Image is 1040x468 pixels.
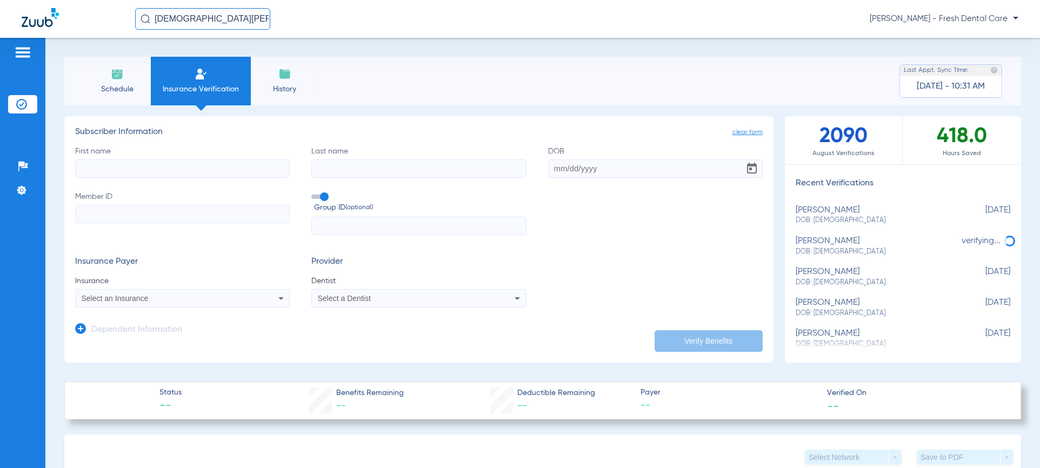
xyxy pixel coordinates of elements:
h3: Dependent Information [91,325,182,336]
h3: Insurance Payer [75,257,290,268]
span: -- [517,401,527,411]
span: Select a Dentist [318,294,371,303]
span: Payer [641,387,817,398]
img: hamburger-icon [14,46,31,59]
div: [PERSON_NAME] [796,205,956,225]
span: Insurance [75,276,290,286]
span: Last Appt. Sync Time: [904,65,969,76]
img: Search Icon [141,14,150,24]
small: (optional) [345,202,373,213]
h3: Provider [311,257,526,268]
span: DOB: [DEMOGRAPHIC_DATA] [796,309,956,318]
span: Benefits Remaining [336,387,404,399]
label: DOB [548,146,763,178]
div: 418.0 [903,116,1021,164]
label: First name [75,146,290,178]
span: Verified On [827,387,1004,399]
span: -- [159,399,182,414]
span: -- [641,399,817,412]
button: Verify Benefits [655,330,763,352]
label: Last name [311,146,526,178]
span: DOB: [DEMOGRAPHIC_DATA] [796,216,956,225]
span: [DATE] - 10:31 AM [917,81,985,92]
input: Member ID [75,205,290,223]
img: Schedule [111,68,124,81]
span: [DATE] [956,267,1010,287]
span: -- [827,400,839,411]
button: Open calendar [741,158,763,179]
img: History [278,68,291,81]
img: Zuub Logo [22,8,59,27]
span: verifying... [962,237,1001,245]
span: Schedule [91,84,143,95]
input: First name [75,159,290,178]
span: August Verifications [785,148,903,159]
span: -- [336,401,346,411]
img: Manual Insurance Verification [195,68,208,81]
div: 2090 [785,116,903,164]
span: [DATE] [956,298,1010,318]
span: [DATE] [956,205,1010,225]
span: Group ID [314,202,526,213]
span: [DATE] [956,329,1010,349]
iframe: Chat Widget [986,416,1040,468]
div: [PERSON_NAME] [796,329,956,349]
span: DOB: [DEMOGRAPHIC_DATA] [796,278,956,288]
span: Select an Insurance [82,294,149,303]
span: Hours Saved [903,148,1021,159]
label: Member ID [75,191,290,236]
input: DOBOpen calendar [548,159,763,178]
input: Search for patients [135,8,270,30]
input: Last name [311,159,526,178]
span: clear form [732,127,763,138]
div: [PERSON_NAME] [796,298,956,318]
span: Insurance Verification [159,84,243,95]
h3: Subscriber Information [75,127,763,138]
img: last sync help info [990,66,998,74]
h3: Recent Verifications [785,178,1021,189]
span: [PERSON_NAME] - Fresh Dental Care [870,14,1018,24]
span: DOB: [DEMOGRAPHIC_DATA] [796,247,956,257]
div: [PERSON_NAME] [796,236,956,256]
span: Dentist [311,276,526,286]
span: History [259,84,310,95]
span: Status [159,387,182,398]
span: Deductible Remaining [517,387,595,399]
div: [PERSON_NAME] [796,267,956,287]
